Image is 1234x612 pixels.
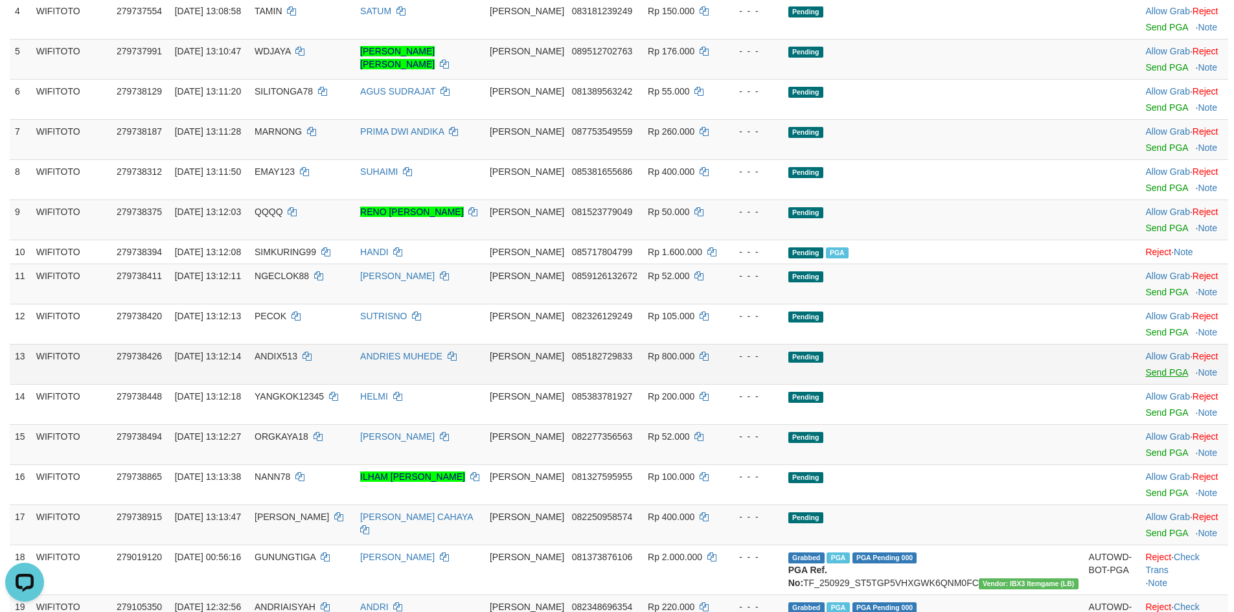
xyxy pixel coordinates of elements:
[572,6,632,16] span: Copy 083181239249 to clipboard
[1140,119,1228,159] td: ·
[1140,159,1228,199] td: ·
[788,392,823,403] span: Pending
[788,6,823,17] span: Pending
[117,207,162,217] span: 279738375
[1193,86,1218,96] a: Reject
[255,391,324,402] span: YANGKOK12345
[1145,407,1187,418] a: Send PGA
[175,6,241,16] span: [DATE] 13:08:58
[1145,102,1187,113] a: Send PGA
[1198,448,1217,458] a: Note
[10,79,31,119] td: 6
[727,85,778,98] div: - - -
[1145,471,1189,482] a: Allow Grab
[175,351,241,361] span: [DATE] 13:12:14
[1145,552,1171,562] a: Reject
[1145,62,1187,73] a: Send PGA
[117,552,162,562] span: 279019120
[1145,351,1189,361] a: Allow Grab
[727,510,778,523] div: - - -
[360,471,465,482] a: ILHAM [PERSON_NAME]
[1198,102,1217,113] a: Note
[1140,424,1228,464] td: ·
[360,86,435,96] a: AGUS SUDRAJAT
[490,602,564,612] span: [PERSON_NAME]
[10,240,31,264] td: 10
[852,552,917,563] span: PGA Pending
[31,344,111,384] td: WIFITOTO
[1145,512,1192,522] span: ·
[10,159,31,199] td: 8
[727,245,778,258] div: - - -
[360,247,389,257] a: HANDI
[31,424,111,464] td: WIFITOTO
[490,311,564,321] span: [PERSON_NAME]
[360,512,473,522] a: [PERSON_NAME] CAHAYA
[827,552,849,563] span: Marked by bhsjoko
[490,247,564,257] span: [PERSON_NAME]
[360,351,442,361] a: ANDRIES MUHEDE
[255,351,297,361] span: ANDIX513
[1145,271,1192,281] span: ·
[360,166,398,177] a: SUHAIMI
[1145,126,1189,137] a: Allow Grab
[1198,142,1217,153] a: Note
[31,545,111,595] td: WIFITOTO
[572,391,632,402] span: Copy 085383781927 to clipboard
[117,311,162,321] span: 279738420
[1140,384,1228,424] td: ·
[1193,207,1218,217] a: Reject
[1198,287,1217,297] a: Note
[1145,247,1171,257] a: Reject
[727,5,778,17] div: - - -
[1084,545,1141,595] td: AUTOWD-BOT-PGA
[1198,528,1217,538] a: Note
[10,384,31,424] td: 14
[648,271,690,281] span: Rp 52.000
[1145,86,1189,96] a: Allow Grab
[1193,471,1218,482] a: Reject
[117,431,162,442] span: 279738494
[788,552,825,563] span: Grabbed
[1145,311,1192,321] span: ·
[360,431,435,442] a: [PERSON_NAME]
[31,304,111,344] td: WIFITOTO
[175,512,241,522] span: [DATE] 13:13:47
[1193,351,1218,361] a: Reject
[1193,126,1218,137] a: Reject
[255,6,282,16] span: TAMIN
[1140,240,1228,264] td: ·
[1193,431,1218,442] a: Reject
[175,166,241,177] span: [DATE] 13:11:50
[255,46,291,56] span: WDJAYA
[1198,223,1217,233] a: Note
[648,552,702,562] span: Rp 2.000.000
[175,431,241,442] span: [DATE] 13:12:27
[1145,207,1192,217] span: ·
[648,46,694,56] span: Rp 176.000
[255,126,302,137] span: MARNONG
[360,46,435,69] a: [PERSON_NAME] [PERSON_NAME]
[1145,223,1187,233] a: Send PGA
[117,512,162,522] span: 279738915
[1198,327,1217,337] a: Note
[360,552,435,562] a: [PERSON_NAME]
[1140,304,1228,344] td: ·
[727,390,778,403] div: - - -
[788,47,823,58] span: Pending
[360,6,391,16] a: SATUM
[255,471,290,482] span: NANN78
[788,271,823,282] span: Pending
[10,464,31,504] td: 16
[1145,327,1187,337] a: Send PGA
[1193,271,1218,281] a: Reject
[31,504,111,545] td: WIFITOTO
[490,351,564,361] span: [PERSON_NAME]
[1145,22,1187,32] a: Send PGA
[648,311,694,321] span: Rp 105.000
[1193,166,1218,177] a: Reject
[1145,311,1189,321] a: Allow Grab
[31,119,111,159] td: WIFITOTO
[648,471,694,482] span: Rp 100.000
[10,264,31,304] td: 11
